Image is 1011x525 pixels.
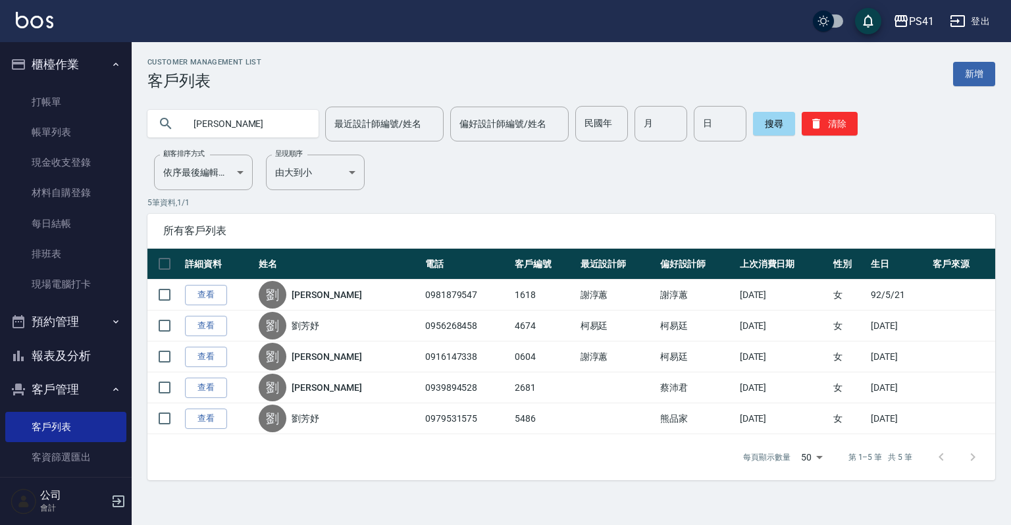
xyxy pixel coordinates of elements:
a: 帳單列表 [5,117,126,147]
button: save [855,8,881,34]
td: 0981879547 [422,280,511,311]
th: 電話 [422,249,511,280]
th: 上次消費日期 [737,249,830,280]
th: 生日 [868,249,929,280]
img: Logo [16,12,53,28]
td: 2681 [511,372,577,403]
div: 劉 [259,405,286,432]
a: [PERSON_NAME] [292,350,361,363]
td: 0956268458 [422,311,511,341]
a: 查看 [185,285,227,305]
button: PS41 [888,8,939,35]
td: [DATE] [868,311,929,341]
td: [DATE] [737,280,830,311]
td: [DATE] [737,403,830,434]
th: 客戶來源 [929,249,995,280]
p: 第 1–5 筆 共 5 筆 [848,451,912,463]
button: 櫃檯作業 [5,47,126,82]
div: 50 [796,439,827,475]
td: 5486 [511,403,577,434]
div: PS41 [909,13,934,30]
label: 呈現順序 [275,149,303,159]
th: 姓名 [255,249,422,280]
button: 報表及分析 [5,339,126,373]
button: 登出 [945,9,995,34]
td: 0916147338 [422,341,511,372]
th: 性別 [830,249,868,280]
img: Person [11,488,37,514]
h2: Customer Management List [147,58,261,66]
a: 排班表 [5,239,126,269]
td: 謝淳蕙 [657,280,737,311]
td: [DATE] [737,341,830,372]
div: 由大到小 [266,155,365,190]
td: 0604 [511,341,577,372]
p: 每頁顯示數量 [743,451,791,463]
button: 搜尋 [753,112,795,136]
th: 詳細資料 [182,249,255,280]
th: 最近設計師 [577,249,657,280]
label: 顧客排序方式 [163,149,205,159]
h3: 客戶列表 [147,72,261,90]
a: [PERSON_NAME] [292,288,361,301]
td: [DATE] [737,372,830,403]
td: 1618 [511,280,577,311]
td: 柯易廷 [577,311,657,341]
button: 客戶管理 [5,372,126,407]
td: 柯易廷 [657,311,737,341]
a: 劉芳妤 [292,412,319,425]
th: 客戶編號 [511,249,577,280]
input: 搜尋關鍵字 [184,106,308,141]
p: 會計 [40,502,107,514]
td: 女 [830,403,868,434]
div: 劉 [259,374,286,401]
td: 蔡沛君 [657,372,737,403]
a: 現金收支登錄 [5,147,126,178]
div: 劉 [259,312,286,339]
a: 材料自購登錄 [5,178,126,208]
td: 0939894528 [422,372,511,403]
button: 預約管理 [5,305,126,339]
div: 依序最後編輯時間 [154,155,253,190]
p: 5 筆資料, 1 / 1 [147,197,995,209]
td: [DATE] [868,372,929,403]
td: 熊品家 [657,403,737,434]
td: 謝淳蕙 [577,280,657,311]
td: 0979531575 [422,403,511,434]
span: 所有客戶列表 [163,224,979,238]
a: 現場電腦打卡 [5,269,126,299]
div: 劉 [259,281,286,309]
a: 打帳單 [5,87,126,117]
a: 查看 [185,316,227,336]
td: [DATE] [868,403,929,434]
td: 4674 [511,311,577,341]
a: 劉芳妤 [292,319,319,332]
td: 92/5/21 [868,280,929,311]
a: 卡券管理 [5,472,126,503]
td: 女 [830,372,868,403]
th: 偏好設計師 [657,249,737,280]
a: 查看 [185,347,227,367]
td: 女 [830,311,868,341]
div: 劉 [259,343,286,370]
a: [PERSON_NAME] [292,381,361,394]
a: 查看 [185,378,227,398]
td: [DATE] [737,311,830,341]
h5: 公司 [40,489,107,502]
td: 女 [830,280,868,311]
a: 客戶列表 [5,412,126,442]
a: 查看 [185,409,227,429]
a: 客資篩選匯出 [5,442,126,472]
td: 謝淳蕙 [577,341,657,372]
a: 每日結帳 [5,209,126,239]
a: 新增 [953,62,995,86]
button: 清除 [802,112,858,136]
td: 女 [830,341,868,372]
td: [DATE] [868,341,929,372]
td: 柯易廷 [657,341,737,372]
